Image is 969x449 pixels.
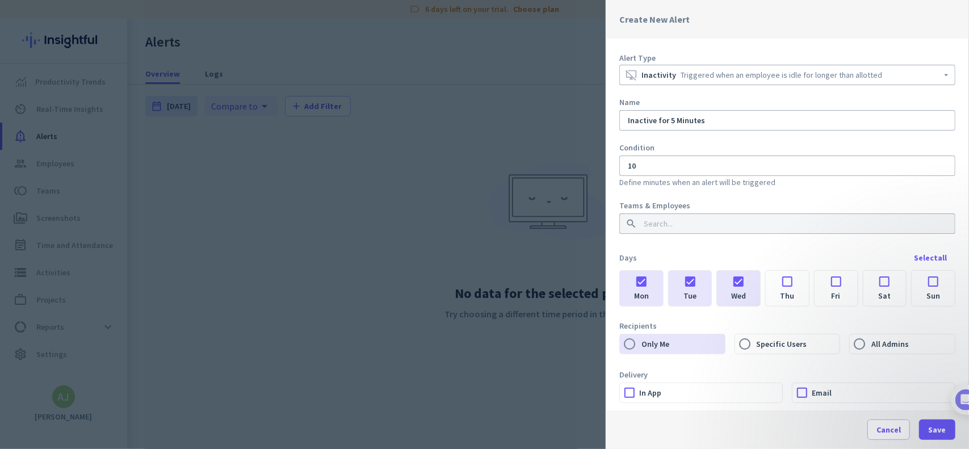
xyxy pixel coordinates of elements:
label: Tue [669,286,712,306]
button: Help [114,354,170,400]
h1: Tasks [97,5,133,24]
button: Tasks [170,354,227,400]
input: Insert minutes here [626,160,949,171]
label: Sat [863,286,907,306]
label: Wed [717,286,760,306]
div: Add employees [44,198,192,209]
input: Enter a descriptive name for your alert [626,115,949,126]
label: Alert Type [619,52,955,64]
label: In App [639,383,782,402]
label: Condition [619,142,655,153]
span: Define minutes when an alert will be triggered [619,177,775,187]
span: Save [929,424,946,435]
p: Create New Alert [619,12,690,26]
i: search [626,218,637,229]
img: Profile image for Tamara [40,119,58,137]
span: Messages [66,383,105,391]
span: Tasks [186,383,211,391]
div: You're just a few steps away from completing the essential app setup [16,85,211,112]
label: Days [619,252,637,263]
label: All Admins [869,334,955,354]
div: Close [199,5,220,25]
label: Recipients [619,320,657,331]
label: Sun [912,286,955,306]
label: Thu [766,286,809,306]
input: Search... [641,218,926,229]
p: 4 steps [11,149,40,161]
button: Cancel [867,419,910,440]
span: Home [16,383,40,391]
button: Save [919,419,955,440]
span: Help [133,383,151,391]
div: Initial tracking settings and how to edit them [44,327,192,350]
div: Select all [914,254,947,262]
div: 1Add employees [21,194,206,212]
label: Delivery [619,369,648,380]
p: About 10 minutes [145,149,216,161]
label: Email [812,383,955,402]
label: Mon [620,286,663,306]
div: 2Initial tracking settings and how to edit them [21,323,206,350]
div: It's time to add your employees! This is crucial since Insightful will start collecting their act... [44,216,198,264]
button: Selectall [905,247,955,268]
label: Name [619,96,640,108]
label: Specific Users [754,334,840,354]
button: Add your employees [44,273,153,296]
label: Teams & Employees [619,200,690,211]
div: [PERSON_NAME] from Insightful [63,122,187,133]
label: Only Me [639,334,725,354]
label: Fri [815,286,858,306]
button: Messages [57,354,114,400]
span: Cancel [876,424,901,435]
div: 🎊 Welcome to Insightful! 🎊 [16,44,211,85]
